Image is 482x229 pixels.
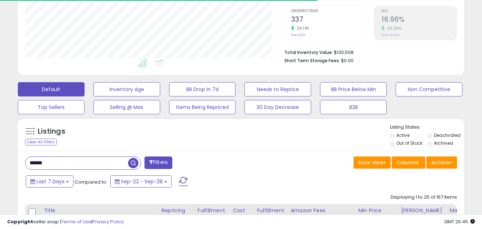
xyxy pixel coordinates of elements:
button: Selling @ Max [93,100,160,114]
a: Terms of Use [61,218,91,225]
div: Displaying 1 to 25 of 167 items [391,194,457,201]
div: Repricing [161,207,192,214]
b: Total Inventory Value: [284,49,333,55]
span: 2025-10-6 20:45 GMT [444,218,475,225]
button: Items Being Repriced [169,100,236,114]
button: 30 Day Decrease [244,100,311,114]
p: Listing States: [390,124,464,131]
label: Deactivated [434,132,461,138]
button: Needs to Reprice [244,82,311,96]
strong: Copyright [7,218,33,225]
button: Last 7 Days [26,175,73,188]
label: Active [396,132,410,138]
span: Ordered Items [291,9,366,13]
div: Amazon Fees [290,207,352,214]
small: 25.26% [385,26,401,31]
h5: Listings [38,126,65,136]
div: Title [44,207,155,214]
button: Top Sellers [18,100,85,114]
label: Out of Stock [396,140,422,146]
button: Inventory Age [93,82,160,96]
button: Filters [144,156,172,169]
small: 28.14% [294,26,309,31]
span: Last 7 Days [36,178,65,185]
span: Compared to: [75,179,107,185]
div: Clear All Filters [25,139,57,145]
div: Fulfillment Cost [257,207,284,222]
h2: 337 [291,15,366,25]
span: $0.00 [341,57,354,64]
button: Default [18,82,85,96]
button: Save View [354,156,391,169]
button: BB Drop in 7d [169,82,236,96]
div: Cost [233,207,251,214]
b: Short Term Storage Fees: [284,58,340,64]
span: Columns [396,159,419,166]
button: Non Competitive [396,82,462,96]
button: Actions [426,156,457,169]
h2: 16.96% [381,15,457,25]
small: Prev: 13.54% [381,33,400,37]
div: [PERSON_NAME] [401,207,443,214]
button: Sep-22 - Sep-28 [110,175,172,188]
label: Archived [434,140,453,146]
small: Prev: 263 [291,33,305,37]
a: Privacy Policy [92,218,124,225]
div: Min Price [358,207,395,214]
button: BB Price Below Min [320,82,387,96]
span: Sep-22 - Sep-28 [121,178,163,185]
div: Fulfillment [198,207,227,214]
li: $130,508 [284,48,452,56]
span: ROI [381,9,457,13]
button: Columns [392,156,425,169]
div: seller snap | | [7,219,124,225]
button: B2B [320,100,387,114]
